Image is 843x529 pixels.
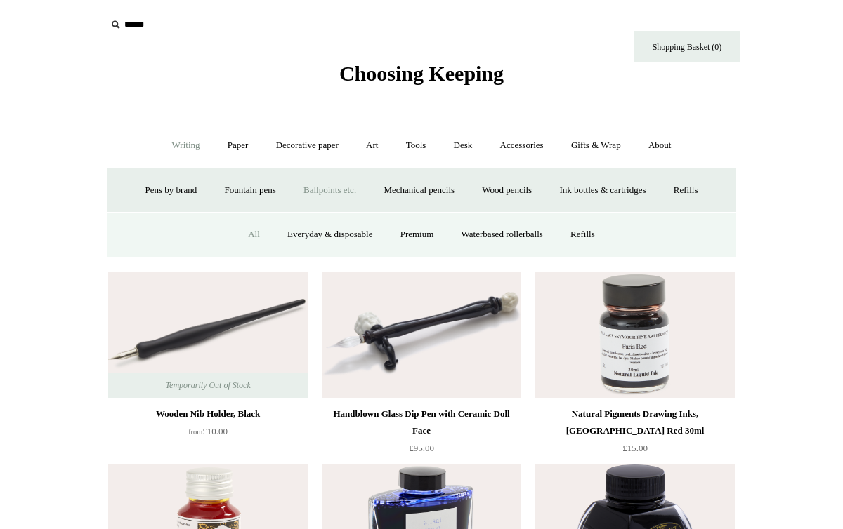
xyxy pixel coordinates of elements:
a: Wooden Nib Holder, Black Wooden Nib Holder, Black Temporarily Out of Stock [108,272,308,398]
a: Accessories [488,127,556,164]
span: Temporarily Out of Stock [151,373,264,398]
div: Natural Pigments Drawing Inks, [GEOGRAPHIC_DATA] Red 30ml [539,406,731,439]
a: Refills [558,216,608,253]
a: About [636,127,684,164]
a: Ballpoints etc. [291,172,369,209]
img: Natural Pigments Drawing Inks, Paris Red 30ml [535,272,735,398]
a: Shopping Basket (0) [634,31,740,62]
a: Pens by brand [133,172,210,209]
a: Art [353,127,391,164]
div: Handblown Glass Dip Pen with Ceramic Doll Face [325,406,518,439]
a: Handblown Glass Dip Pen with Ceramic Doll Face £95.00 [322,406,521,463]
a: Everyday & disposable [275,216,385,253]
a: Mechanical pencils [371,172,467,209]
a: Writing [159,127,213,164]
a: Desk [441,127,485,164]
span: Choosing Keeping [339,62,504,85]
span: from [188,428,202,436]
a: Waterbased rollerballs [449,216,556,253]
a: Handblown Glass Dip Pen with Ceramic Doll Face Handblown Glass Dip Pen with Ceramic Doll Face [322,272,521,398]
span: £10.00 [188,426,228,436]
a: Wooden Nib Holder, Black from£10.00 [108,406,308,463]
a: Paper [215,127,261,164]
div: Wooden Nib Holder, Black [112,406,304,422]
span: £95.00 [409,443,434,453]
a: Tools [393,127,439,164]
a: Wood pencils [469,172,544,209]
a: Natural Pigments Drawing Inks, Paris Red 30ml Natural Pigments Drawing Inks, Paris Red 30ml [535,272,735,398]
a: Refills [661,172,711,209]
img: Wooden Nib Holder, Black [108,272,308,398]
a: Fountain pens [211,172,288,209]
a: Premium [388,216,447,253]
span: £15.00 [622,443,648,453]
a: Decorative paper [263,127,351,164]
a: Choosing Keeping [339,73,504,83]
a: Natural Pigments Drawing Inks, [GEOGRAPHIC_DATA] Red 30ml £15.00 [535,406,735,463]
a: All [235,216,273,253]
a: Ink bottles & cartridges [547,172,658,209]
img: Handblown Glass Dip Pen with Ceramic Doll Face [322,272,521,398]
a: Gifts & Wrap [558,127,634,164]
